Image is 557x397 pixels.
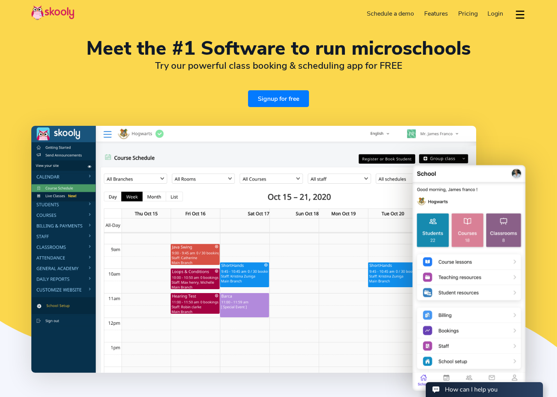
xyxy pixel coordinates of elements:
[453,7,483,20] a: Pricing
[482,7,508,20] a: Login
[31,60,526,72] h2: Try our powerful class booking & scheduling app for FREE
[31,126,476,373] img: Meet the #1 Software to run microschools - Desktop
[362,7,420,20] a: Schedule a demo
[248,90,309,107] a: Signup for free
[419,7,453,20] a: Features
[487,9,503,18] span: Login
[31,5,74,20] img: Skooly
[458,9,478,18] span: Pricing
[31,39,526,58] h1: Meet the #1 Software to run microschools
[514,5,526,23] button: dropdown menu
[412,163,526,392] img: Meet the #1 Software to run microschools - Mobile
